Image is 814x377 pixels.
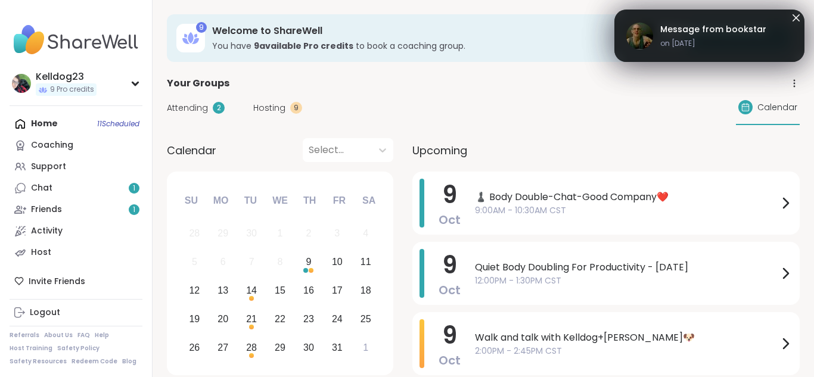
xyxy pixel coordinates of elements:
span: 2:00PM - 2:45PM CST [475,345,778,357]
a: Host [10,242,142,263]
a: Host Training [10,344,52,353]
div: 16 [303,282,314,298]
div: 15 [275,282,285,298]
a: Referrals [10,331,39,339]
span: 1 [133,205,135,215]
span: 12:00PM - 1:30PM CST [475,275,778,287]
div: Choose Friday, October 31st, 2025 [324,335,350,360]
div: Choose Sunday, October 19th, 2025 [182,306,207,332]
div: Choose Saturday, October 11th, 2025 [353,250,378,275]
img: ShareWell Nav Logo [10,19,142,61]
span: 1 [133,183,135,194]
div: 4 [363,225,368,241]
a: Logout [10,302,142,323]
img: bookstar [626,23,653,49]
span: ♟️ Body Double-Chat-Good Company❤️ [475,190,778,204]
div: Choose Saturday, October 18th, 2025 [353,278,378,304]
span: 9 [442,319,457,352]
a: FAQ [77,331,90,339]
a: Chat1 [10,177,142,199]
div: 28 [189,225,200,241]
div: 25 [361,311,371,327]
div: Choose Wednesday, October 29th, 2025 [268,335,293,360]
div: Choose Monday, October 27th, 2025 [210,335,236,360]
span: 9:00AM - 10:30AM CST [475,204,778,217]
a: About Us [44,331,73,339]
div: Choose Saturday, November 1st, 2025 [353,335,378,360]
div: Choose Tuesday, October 21st, 2025 [239,306,265,332]
a: Friends1 [10,199,142,220]
div: Mo [207,188,234,214]
div: Choose Friday, October 24th, 2025 [324,306,350,332]
div: Tu [237,188,263,214]
div: 31 [332,339,343,356]
div: 9 [290,102,302,114]
div: 19 [189,311,200,327]
a: Help [95,331,109,339]
div: Not available Tuesday, October 7th, 2025 [239,250,265,275]
span: Attending [167,102,208,114]
img: Kelldog23 [12,74,31,93]
div: 9 [196,22,207,33]
span: Calendar [167,142,216,158]
div: 21 [246,311,257,327]
div: 1 [278,225,283,241]
div: 18 [361,282,371,298]
div: Not available Sunday, September 28th, 2025 [182,221,207,247]
div: month 2025-10 [180,219,380,362]
div: Kelldog23 [36,70,97,83]
span: on [DATE] [660,38,766,49]
div: Choose Tuesday, October 14th, 2025 [239,278,265,304]
div: Choose Monday, October 20th, 2025 [210,306,236,332]
span: Walk and talk with Kelldog+[PERSON_NAME]🐶 [475,331,778,345]
div: 7 [249,254,254,270]
div: 5 [192,254,197,270]
div: 22 [275,311,285,327]
a: Activity [10,220,142,242]
span: Quiet Body Doubling For Productivity - [DATE] [475,260,778,275]
div: Host [31,247,51,258]
div: 3 [334,225,340,241]
div: Choose Wednesday, October 15th, 2025 [268,278,293,304]
div: Not available Friday, October 3rd, 2025 [324,221,350,247]
div: We [267,188,293,214]
div: 2 [213,102,225,114]
div: Not available Thursday, October 2nd, 2025 [296,221,322,247]
div: 13 [218,282,228,298]
div: Choose Wednesday, October 22nd, 2025 [268,306,293,332]
span: 9 Pro credits [50,85,94,95]
b: 9 available Pro credit s [254,40,353,52]
div: Choose Thursday, October 9th, 2025 [296,250,322,275]
div: Choose Friday, October 17th, 2025 [324,278,350,304]
div: Choose Friday, October 10th, 2025 [324,250,350,275]
div: Fr [326,188,352,214]
div: 1 [363,339,368,356]
div: Su [178,188,204,214]
div: Choose Tuesday, October 28th, 2025 [239,335,265,360]
div: 27 [218,339,228,356]
div: Activity [31,225,63,237]
div: Chat [31,182,52,194]
div: Coaching [31,139,73,151]
div: 12 [189,282,200,298]
div: Choose Thursday, October 16th, 2025 [296,278,322,304]
div: 29 [218,225,228,241]
span: Oct [439,282,461,298]
div: Not available Monday, October 6th, 2025 [210,250,236,275]
div: Th [297,188,323,214]
div: Invite Friends [10,270,142,292]
div: 29 [275,339,285,356]
div: 26 [189,339,200,356]
div: Choose Thursday, October 30th, 2025 [296,335,322,360]
div: 30 [303,339,314,356]
div: Sa [356,188,382,214]
div: Not available Monday, September 29th, 2025 [210,221,236,247]
div: 23 [303,311,314,327]
a: Safety Resources [10,357,67,366]
div: Not available Tuesday, September 30th, 2025 [239,221,265,247]
h3: Welcome to ShareWell [212,24,678,38]
div: 8 [278,254,283,270]
a: Support [10,156,142,177]
span: Message from bookstar [660,23,766,36]
span: 9 [442,248,457,282]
